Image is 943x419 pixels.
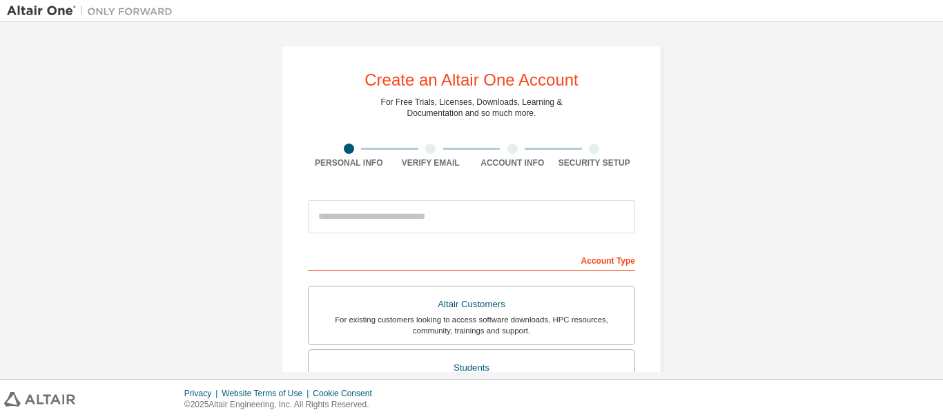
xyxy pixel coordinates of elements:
[4,392,75,407] img: altair_logo.svg
[554,157,636,168] div: Security Setup
[222,388,313,399] div: Website Terms of Use
[390,157,472,168] div: Verify Email
[317,314,626,336] div: For existing customers looking to access software downloads, HPC resources, community, trainings ...
[381,97,563,119] div: For Free Trials, Licenses, Downloads, Learning & Documentation and so much more.
[184,388,222,399] div: Privacy
[184,399,380,411] p: © 2025 Altair Engineering, Inc. All Rights Reserved.
[317,358,626,378] div: Students
[471,157,554,168] div: Account Info
[364,72,579,88] div: Create an Altair One Account
[308,249,635,271] div: Account Type
[317,295,626,314] div: Altair Customers
[308,157,390,168] div: Personal Info
[7,4,179,18] img: Altair One
[313,388,380,399] div: Cookie Consent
